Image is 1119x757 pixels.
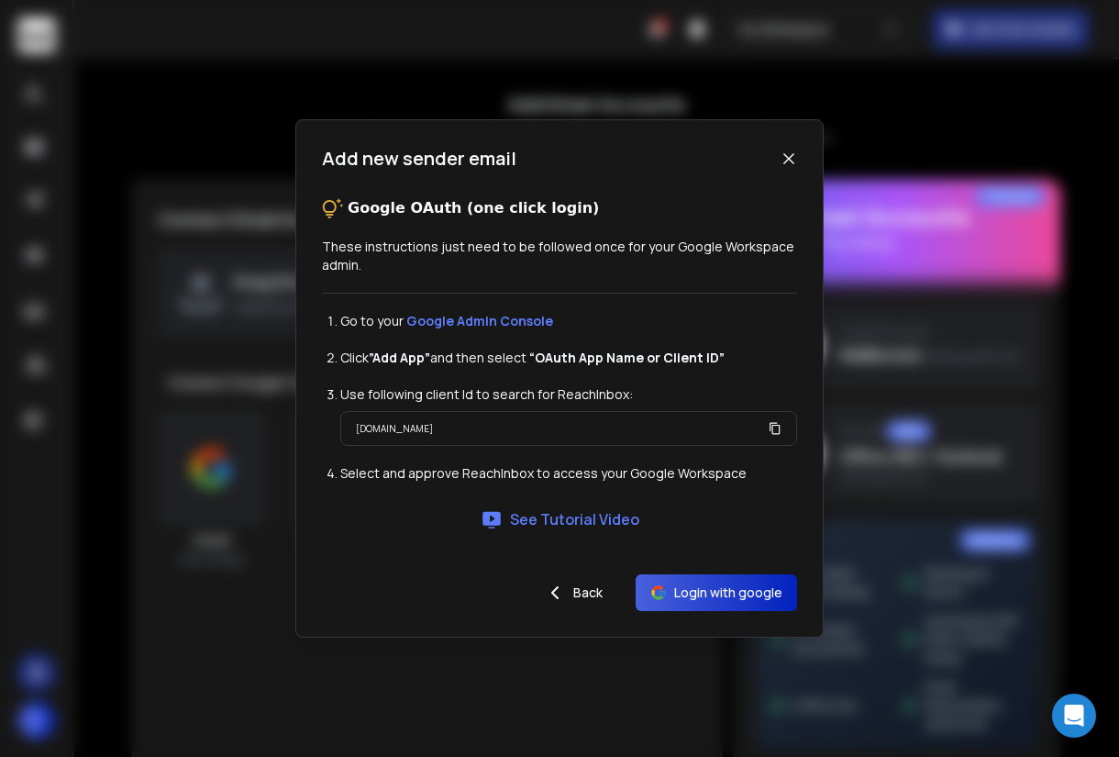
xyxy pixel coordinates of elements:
a: See Tutorial Video [481,508,639,530]
p: These instructions just need to be followed once for your Google Workspace admin. [322,238,797,274]
li: Select and approve ReachInbox to access your Google Workspace [340,464,797,483]
h1: Add new sender email [322,146,516,172]
li: Click and then select [340,349,797,367]
div: Open Intercom Messenger [1052,694,1096,738]
button: Back [529,574,617,611]
a: Google Admin Console [406,312,553,329]
p: Google OAuth (one click login) [348,197,599,219]
strong: “OAuth App Name or Client ID” [529,349,725,366]
strong: ”Add App” [369,349,430,366]
button: Login with google [636,574,797,611]
img: tips [322,197,344,219]
li: Use following client Id to search for ReachInbox: [340,385,797,404]
li: Go to your [340,312,797,330]
p: [DOMAIN_NAME] [356,419,433,438]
